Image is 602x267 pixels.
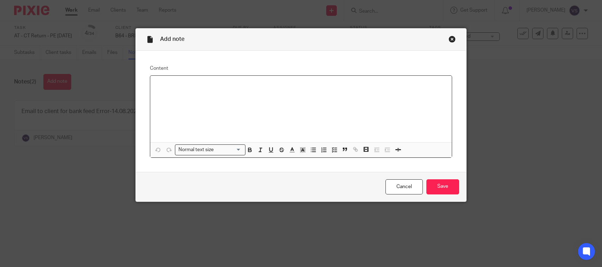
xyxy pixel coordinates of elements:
label: Content [150,65,452,72]
span: Add note [160,36,184,42]
input: Search for option [216,146,241,154]
span: Normal text size [177,146,215,154]
div: Search for option [175,144,245,155]
a: Cancel [385,179,423,194]
input: Save [426,179,459,194]
div: Close this dialog window [449,36,456,43]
